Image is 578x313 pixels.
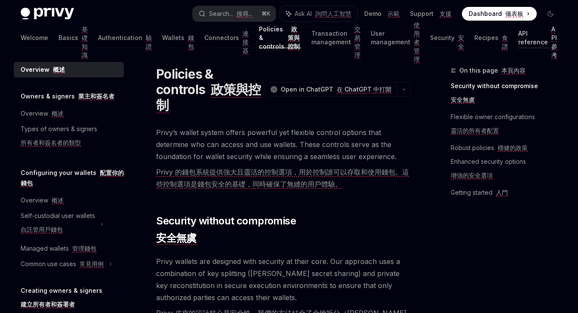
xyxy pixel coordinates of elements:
font: 本頁內容 [501,67,526,74]
a: Enhanced security options增強的安全選項 [451,155,564,186]
a: Authentication 驗證 [98,28,152,48]
a: Demo 示範 [364,9,400,18]
font: 錢包 [188,34,194,50]
button: Search... 搜尋...⌘K [193,6,276,21]
font: 基礎知識 [82,25,88,59]
span: On this page [459,65,526,76]
a: Connectors 連接器 [204,28,249,48]
font: 支援 [440,10,452,18]
div: Common use cases [21,259,104,269]
a: Transaction management 交易管理 [311,28,360,48]
a: Policies & controls 政策與控制 [259,28,301,48]
font: 增強的安全選項 [451,172,493,179]
font: 概述 [52,196,64,204]
a: Wallets 錢包 [162,28,194,48]
font: 常見用例 [80,260,104,268]
a: Basics 基礎知識 [58,28,88,48]
font: Privy 的錢包系統提供強大且靈活的控制選項，用於控制誰可以存取和使用錢包。這些控制選項是錢包安全的基礎，同時確保了無縫的用戶體驗。 [156,168,409,189]
span: Open in ChatGPT [281,85,391,94]
a: API reference API 參考 [518,28,557,48]
font: 所有者和簽名者的類型 [21,139,81,147]
font: 在 ChatGPT 中打開 [337,86,391,93]
font: 儀表板 [505,10,523,18]
h1: Policies & controls [156,66,261,113]
a: Managed wallets 管理錢包 [14,241,124,256]
font: 政策與控制 [288,25,300,50]
a: Robust policies 穩健的政策 [451,141,564,155]
span: Ask AI [295,9,351,18]
button: Open in ChatGPT 在 ChatGPT 中打開 [265,82,397,97]
font: 穩健的政策 [498,144,528,152]
a: Overview 概述 [14,62,124,77]
a: Types of owners & signers所有者和簽名者的類型 [14,121,124,154]
font: 驗證 [146,34,152,50]
font: 安全無虞 [156,232,197,245]
a: Welcome [21,28,48,48]
button: Toggle dark mode [544,7,557,21]
font: 管理錢包 [72,245,96,252]
font: 安全無虞 [451,96,475,104]
font: 概述 [53,66,65,74]
font: 連接器 [243,30,249,55]
h5: Creating owners & signers [21,285,102,313]
font: 食譜 [502,34,508,50]
a: Security 安全 [430,28,464,48]
font: 政策與控制 [156,82,261,113]
span: Dashboard [469,9,523,18]
div: Types of owners & signers [21,124,97,151]
font: 靈活的所有者配置 [451,127,499,135]
font: 建立所有者和簽署者 [21,301,75,308]
font: 詢問人工智慧 [315,10,351,18]
h5: Owners & signers [21,91,114,101]
span: Privy’s wallet system offers powerful yet flexible control options that determine who can access ... [156,126,411,193]
div: Managed wallets [21,243,96,254]
h5: Configuring your wallets [21,168,124,188]
a: Security without compromise安全無虞 [451,79,564,110]
div: Self-custodial user wallets [21,211,95,238]
a: User management 使用者管理 [371,28,420,48]
a: Overview 概述 [14,106,124,121]
img: dark logo [21,8,74,20]
a: Dashboard 儀表板 [462,7,537,21]
button: Ask AI 詢問人工智慧 [280,6,357,21]
div: Overview [21,108,64,119]
span: ⌘ K [261,10,271,17]
font: 業主和簽名者 [78,92,114,100]
font: API 參考 [551,25,557,59]
font: 搜尋... [237,10,252,18]
font: 交易管理 [354,25,360,59]
font: 自託管用戶錢包 [21,226,63,233]
a: Getting started 入門 [451,186,564,199]
font: 示範 [387,10,400,18]
font: 使用者管理 [414,21,420,63]
span: Security without compromise [156,214,296,249]
div: Overview [21,64,65,75]
a: Overview 概述 [14,193,124,208]
div: Search... [209,9,252,19]
a: Support 支援 [410,9,452,18]
a: Recipes 食譜 [474,28,508,48]
div: Overview [21,195,64,206]
a: Flexible owner configurations靈活的所有者配置 [451,110,564,141]
font: 概述 [52,110,64,117]
font: 入門 [496,189,508,196]
font: 安全 [458,34,464,50]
